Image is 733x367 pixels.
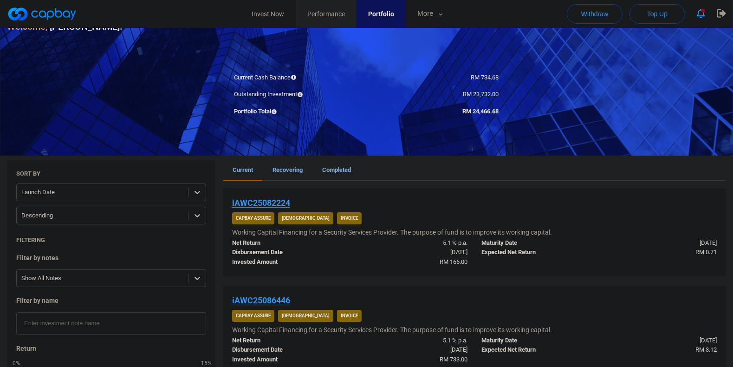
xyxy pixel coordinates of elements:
[16,170,40,178] h5: Sort By
[341,313,358,318] strong: Invoice
[232,295,290,305] u: iAWC25086446
[599,336,724,346] div: [DATE]
[567,4,623,24] button: Withdraw
[322,166,351,173] span: Completed
[474,238,599,248] div: Maturity Date
[350,238,474,248] div: 5.1 % p.a.
[440,258,467,265] span: RM 166.00
[232,326,552,334] h5: Working Capital Financing for a Security Services Provider. The purpose of fund is to improve its...
[16,254,206,262] h5: Filter by notes
[7,21,47,32] span: Welcome,
[225,355,350,365] div: Invested Amount
[16,296,206,305] h5: Filter by name
[232,228,552,236] h5: Working Capital Financing for a Security Services Provider. The purpose of fund is to improve its...
[307,9,345,19] span: Performance
[225,238,350,248] div: Net Return
[350,248,474,257] div: [DATE]
[225,257,350,267] div: Invested Amount
[272,166,303,173] span: Recovering
[232,198,290,208] u: iAWC25082224
[233,166,253,173] span: Current
[440,356,467,363] span: RM 733.00
[471,74,499,81] span: RM 734.68
[236,313,271,318] strong: CapBay Assure
[16,236,45,244] h5: Filtering
[474,345,599,355] div: Expected Net Return
[227,73,367,83] div: Current Cash Balance
[236,216,271,221] strong: CapBay Assure
[282,216,330,221] strong: [DEMOGRAPHIC_DATA]
[16,312,206,335] input: Enter investment note name
[201,360,212,366] div: 15 %
[474,248,599,257] div: Expected Net Return
[227,90,367,99] div: Outstanding Investment
[695,249,717,256] span: RM 0.71
[647,9,668,19] span: Top Up
[16,344,206,353] h5: Return
[350,336,474,346] div: 5.1 % p.a.
[695,346,717,353] span: RM 3.12
[282,313,330,318] strong: [DEMOGRAPHIC_DATA]
[225,345,350,355] div: Disbursement Date
[225,248,350,257] div: Disbursement Date
[12,360,21,366] div: 0 %
[341,216,358,221] strong: Invoice
[474,336,599,346] div: Maturity Date
[225,336,350,346] div: Net Return
[599,238,724,248] div: [DATE]
[629,4,685,24] button: Top Up
[350,345,474,355] div: [DATE]
[368,9,394,19] span: Portfolio
[463,108,499,115] span: RM 24,466.68
[227,107,367,117] div: Portfolio Total
[463,91,499,98] span: RM 23,732.00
